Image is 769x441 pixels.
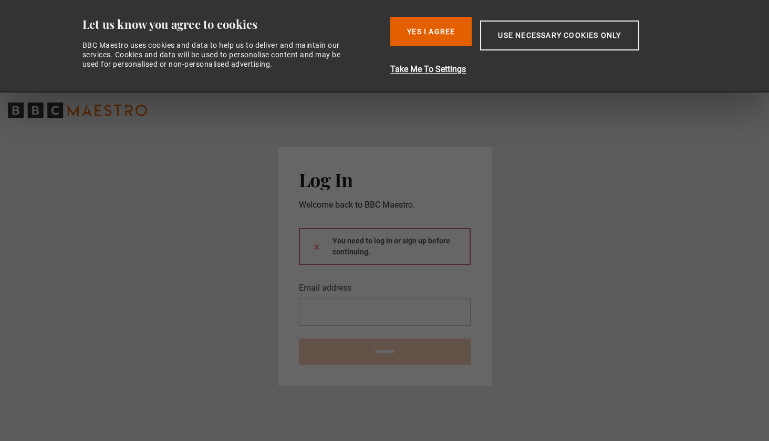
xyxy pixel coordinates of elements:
label: Email address [299,282,351,294]
button: Use necessary cookies only [480,20,639,50]
button: Yes I Agree [390,17,472,46]
svg: BBC Maestro [8,102,147,118]
p: Welcome back to BBC Maestro. [299,199,471,211]
button: Take Me To Settings [390,63,694,76]
h2: Log In [299,168,471,190]
div: Let us know you agree to cookies [82,17,382,32]
div: You need to log in or sign up before continuing. [299,228,471,265]
div: BBC Maestro uses cookies and data to help us to deliver and maintain our services. Cookies and da... [82,40,352,69]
